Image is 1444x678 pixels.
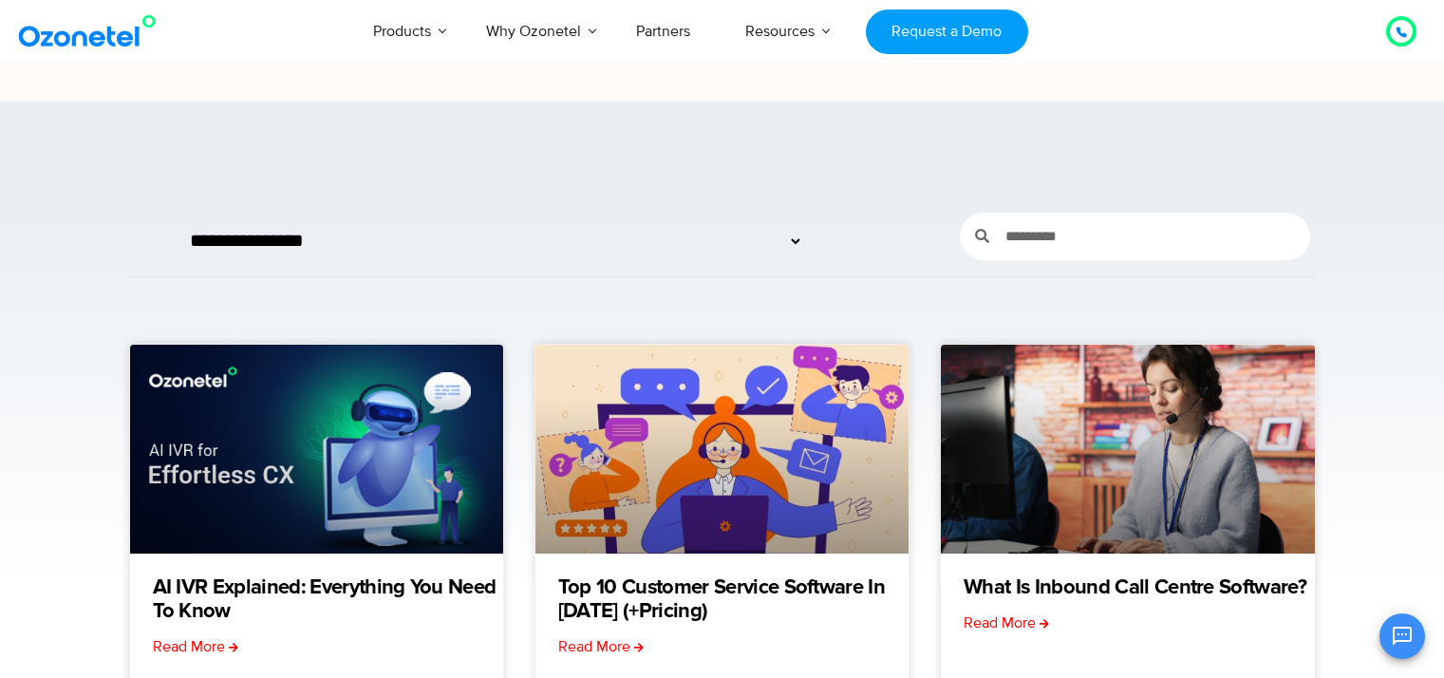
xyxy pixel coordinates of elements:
button: Open chat [1379,613,1425,659]
a: What Is Inbound Call Centre Software? [964,576,1306,600]
a: Request a Demo [866,9,1028,54]
a: Top 10 Customer Service Software in [DATE] (+Pricing) [558,576,909,624]
a: Read more about Top 10 Customer Service Software in 2025 (+Pricing) [558,635,644,658]
a: Read more about What Is Inbound Call Centre Software? [964,612,1049,634]
a: Read more about AI IVR Explained: Everything You Need to Know [153,635,238,658]
a: AI IVR Explained: Everything You Need to Know [153,576,503,624]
